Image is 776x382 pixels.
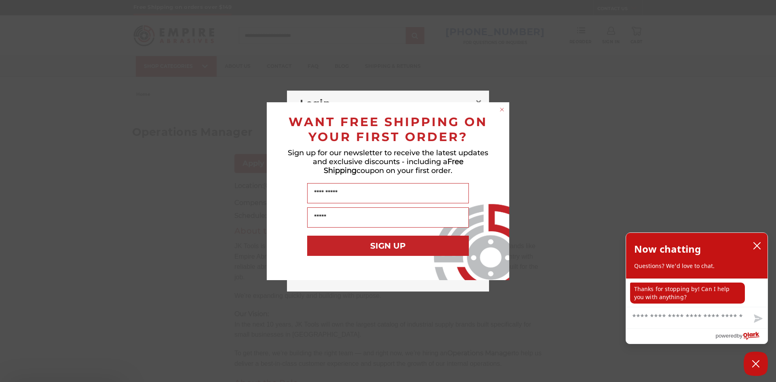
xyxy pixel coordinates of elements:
[288,148,488,175] span: Sign up for our newsletter to receive the latest updates and exclusive discounts - including a co...
[630,283,745,304] p: Thanks for stopping by! Can I help you with anything?
[751,240,763,252] button: close chatbox
[307,236,469,256] button: SIGN UP
[715,329,768,344] a: Powered by Olark
[289,114,487,144] span: WANT FREE SHIPPING ON YOUR FIRST ORDER?
[747,310,768,328] button: Send message
[634,241,701,257] h2: Now chatting
[324,157,464,175] span: Free Shipping
[737,331,742,341] span: by
[715,331,736,341] span: powered
[744,352,768,376] button: Close Chatbox
[634,262,759,270] p: Questions? We'd love to chat.
[626,279,768,307] div: chat
[498,106,506,114] button: Close dialog
[626,232,768,344] div: olark chatbox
